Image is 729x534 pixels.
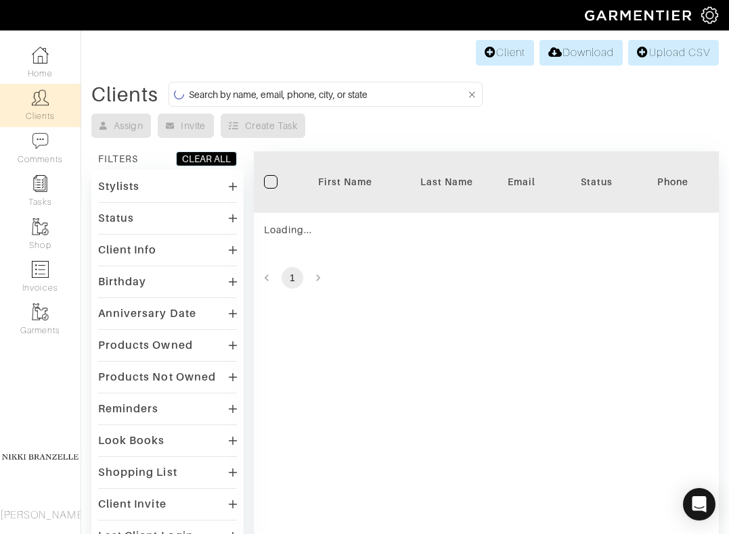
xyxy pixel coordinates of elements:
nav: pagination navigation [254,267,719,289]
div: Client Invite [98,497,167,511]
div: Look Books [98,434,165,447]
div: Birthday [98,275,146,289]
div: Status [556,175,637,189]
img: clients-icon-6bae9207a08558b7cb47a8932f037763ab4055f8c8b6bfacd5dc20c3e0201464.png [32,89,49,106]
a: Upload CSV [628,40,719,66]
div: Last Name [406,175,487,189]
img: comment-icon-a0a6a9ef722e966f86d9cbdc48e553b5cf19dbc54f86b18d962a5391bc8f6eb6.png [32,132,49,149]
button: CLEAR ALL [176,151,237,166]
div: Client Info [98,243,157,257]
div: Products Owned [98,339,193,352]
div: Stylists [98,180,139,193]
div: First Name [305,175,386,189]
img: garments-icon-b7da505a4dc4fd61783c78ac3ca0ef83fa9d6f193b1c9dc38574b1d14d53ca28.png [32,218,49,235]
div: FILTERS [98,152,138,166]
div: Status [98,212,134,225]
div: Anniversary Date [98,307,196,320]
a: Download [539,40,623,66]
th: Toggle SortBy [396,151,498,213]
img: orders-icon-0abe47150d42831381b5fb84f609e132dff9fe21cb692f30cb5eec754e2cba89.png [32,261,49,278]
div: Email [508,175,535,189]
div: Phone [657,175,688,189]
button: page 1 [282,267,303,289]
div: Loading... [264,223,535,237]
img: dashboard-icon-dbcd8f5a0b271acd01030246c82b418ddd0df26cd7fceb0bd07c9910d44c42f6.png [32,47,49,64]
th: Toggle SortBy [294,151,396,213]
img: reminder-icon-8004d30b9f0a5d33ae49ab947aed9ed385cf756f9e5892f1edd6e32f2345188e.png [32,175,49,192]
div: Open Intercom Messenger [683,488,715,520]
a: Client [476,40,534,66]
img: gear-icon-white-bd11855cb880d31180b6d7d6211b90ccbf57a29d726f0c71d8c61bd08dd39cc2.png [701,7,718,24]
div: Reminders [98,402,158,416]
div: Clients [91,88,158,101]
th: Toggle SortBy [546,151,647,213]
input: Search by name, email, phone, city, or state [189,86,466,103]
img: garmentier-logo-header-white-b43fb05a5012e4ada735d5af1a66efaba907eab6374d6393d1fbf88cb4ef424d.png [578,3,701,27]
div: Products Not Owned [98,370,216,384]
div: Shopping List [98,466,177,479]
div: CLEAR ALL [182,152,231,166]
img: garments-icon-b7da505a4dc4fd61783c78ac3ca0ef83fa9d6f193b1c9dc38574b1d14d53ca28.png [32,304,49,320]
